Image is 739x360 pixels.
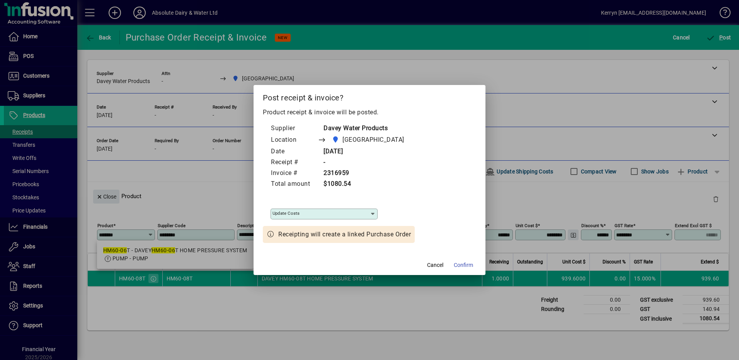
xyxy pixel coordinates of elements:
[254,85,485,107] h2: Post receipt & invoice?
[271,146,318,157] td: Date
[318,179,419,190] td: $1080.54
[318,168,419,179] td: 2316959
[451,258,476,272] button: Confirm
[427,261,443,269] span: Cancel
[272,211,300,216] mat-label: Update costs
[454,261,473,269] span: Confirm
[318,146,419,157] td: [DATE]
[271,179,318,190] td: Total amount
[278,230,411,239] span: Receipting will create a linked Purchase Order
[263,108,476,117] p: Product receipt & invoice will be posted.
[330,134,407,145] span: Matata Road
[318,123,419,134] td: Davey Water Products
[271,123,318,134] td: Supplier
[342,135,404,144] span: [GEOGRAPHIC_DATA]
[271,134,318,146] td: Location
[423,258,448,272] button: Cancel
[318,157,419,168] td: -
[271,157,318,168] td: Receipt #
[271,168,318,179] td: Invoice #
